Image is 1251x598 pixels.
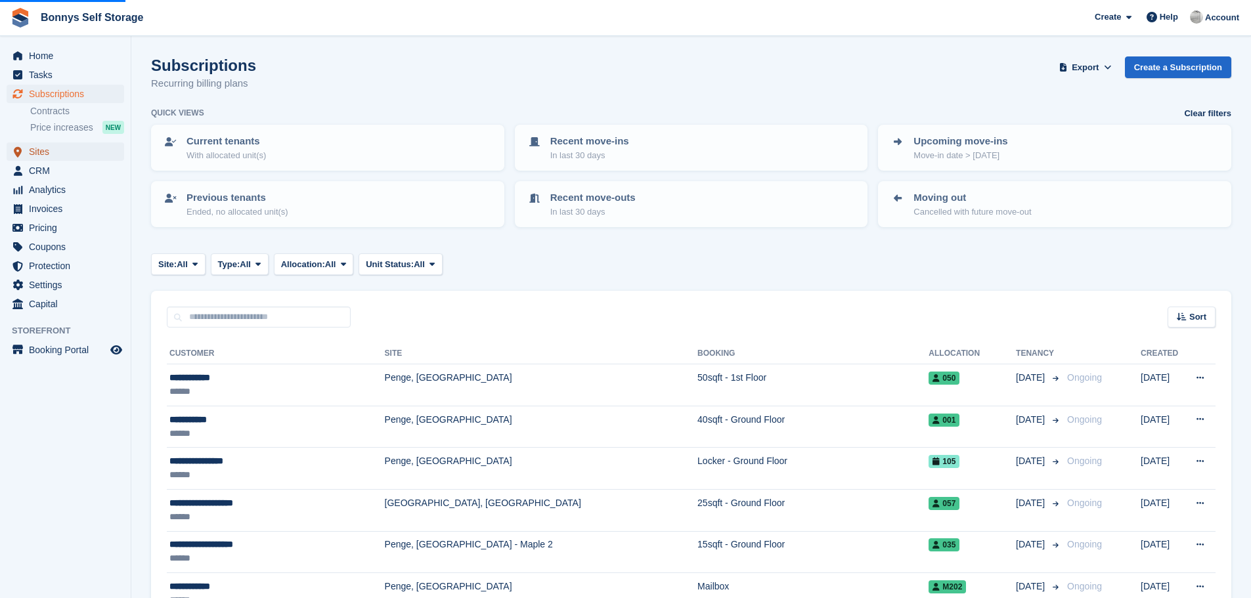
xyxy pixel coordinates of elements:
[1184,107,1231,120] a: Clear filters
[1205,11,1239,24] span: Account
[7,142,124,161] a: menu
[325,258,336,271] span: All
[516,182,867,226] a: Recent move-outs In last 30 days
[7,47,124,65] a: menu
[550,134,629,149] p: Recent move-ins
[1016,454,1047,468] span: [DATE]
[29,295,108,313] span: Capital
[1067,414,1102,425] span: Ongoing
[218,258,240,271] span: Type:
[12,324,131,337] span: Storefront
[177,258,188,271] span: All
[151,76,256,91] p: Recurring billing plans
[7,257,124,275] a: menu
[29,66,108,84] span: Tasks
[1067,372,1102,383] span: Ongoing
[29,47,108,65] span: Home
[697,364,929,406] td: 50sqft - 1st Floor
[29,161,108,180] span: CRM
[211,253,269,275] button: Type: All
[7,295,124,313] a: menu
[1141,489,1184,531] td: [DATE]
[7,161,124,180] a: menu
[1160,11,1178,24] span: Help
[108,342,124,358] a: Preview store
[366,258,414,271] span: Unit Status:
[1016,413,1047,427] span: [DATE]
[385,406,698,448] td: Penge, [GEOGRAPHIC_DATA]
[1067,581,1102,591] span: Ongoing
[1141,531,1184,573] td: [DATE]
[913,149,1007,162] p: Move-in date > [DATE]
[29,238,108,256] span: Coupons
[913,205,1031,219] p: Cancelled with future move-out
[1067,456,1102,466] span: Ongoing
[929,343,1016,364] th: Allocation
[7,276,124,294] a: menu
[35,7,148,28] a: Bonnys Self Storage
[1016,538,1047,551] span: [DATE]
[697,489,929,531] td: 25sqft - Ground Floor
[29,276,108,294] span: Settings
[187,190,288,205] p: Previous tenants
[929,580,966,593] span: M202
[913,190,1031,205] p: Moving out
[151,107,204,119] h6: Quick views
[152,126,503,169] a: Current tenants With allocated unit(s)
[240,258,251,271] span: All
[151,253,206,275] button: Site: All
[30,105,124,117] a: Contracts
[550,149,629,162] p: In last 30 days
[30,120,124,135] a: Price increases NEW
[1141,364,1184,406] td: [DATE]
[697,406,929,448] td: 40sqft - Ground Floor
[1016,580,1047,593] span: [DATE]
[929,497,959,510] span: 057
[29,85,108,103] span: Subscriptions
[385,531,698,573] td: Penge, [GEOGRAPHIC_DATA] - Maple 2
[385,489,698,531] td: [GEOGRAPHIC_DATA], [GEOGRAPHIC_DATA]
[1067,498,1102,508] span: Ongoing
[7,66,124,84] a: menu
[102,121,124,134] div: NEW
[151,56,256,74] h1: Subscriptions
[1141,448,1184,490] td: [DATE]
[929,455,959,468] span: 105
[359,253,442,275] button: Unit Status: All
[29,341,108,359] span: Booking Portal
[274,253,354,275] button: Allocation: All
[385,343,698,364] th: Site
[29,200,108,218] span: Invoices
[187,134,266,149] p: Current tenants
[29,181,108,199] span: Analytics
[1067,539,1102,549] span: Ongoing
[414,258,425,271] span: All
[913,134,1007,149] p: Upcoming move-ins
[7,85,124,103] a: menu
[697,448,929,490] td: Locker - Ground Floor
[929,414,959,427] span: 001
[7,341,124,359] a: menu
[152,182,503,226] a: Previous tenants Ended, no allocated unit(s)
[7,219,124,237] a: menu
[158,258,177,271] span: Site:
[1190,11,1203,24] img: James Bonny
[29,219,108,237] span: Pricing
[550,205,636,219] p: In last 30 days
[1072,61,1099,74] span: Export
[1141,343,1184,364] th: Created
[29,257,108,275] span: Protection
[29,142,108,161] span: Sites
[1057,56,1114,78] button: Export
[167,343,385,364] th: Customer
[1125,56,1231,78] a: Create a Subscription
[30,121,93,134] span: Price increases
[187,149,266,162] p: With allocated unit(s)
[1016,371,1047,385] span: [DATE]
[385,364,698,406] td: Penge, [GEOGRAPHIC_DATA]
[1141,406,1184,448] td: [DATE]
[187,205,288,219] p: Ended, no allocated unit(s)
[385,448,698,490] td: Penge, [GEOGRAPHIC_DATA]
[929,538,959,551] span: 035
[1189,310,1206,324] span: Sort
